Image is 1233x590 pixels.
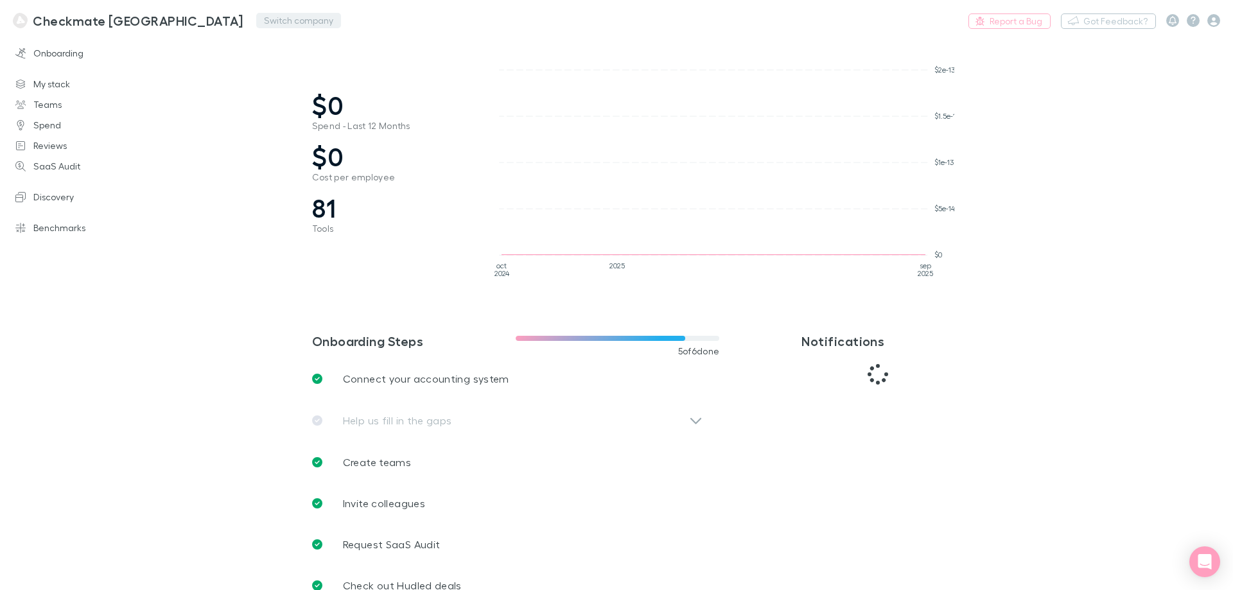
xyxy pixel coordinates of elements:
[496,261,507,270] tspan: oct
[968,13,1051,29] a: Report a Bug
[934,112,965,120] tspan: $1.5e-13K
[33,13,243,28] h3: Checkmate [GEOGRAPHIC_DATA]
[302,442,730,483] a: Create teams
[312,223,473,234] span: Tools
[3,218,173,238] a: Benchmarks
[3,135,173,156] a: Reviews
[256,13,341,28] button: Switch company
[3,187,173,207] a: Discovery
[494,269,509,277] tspan: 2024
[934,204,960,213] tspan: $5e-14K
[3,156,173,177] a: SaaS Audit
[3,43,173,64] a: Onboarding
[312,193,473,223] span: 81
[302,483,730,524] a: Invite colleagues
[5,5,251,36] a: Checkmate [GEOGRAPHIC_DATA]
[678,346,720,356] span: 5 of 6 done
[1189,546,1220,577] div: Open Intercom Messenger
[3,74,173,94] a: My stack
[13,13,28,28] img: Checkmate New Zealand's Logo
[302,358,730,399] a: Connect your accounting system
[343,537,441,552] p: Request SaaS Audit
[934,65,960,74] tspan: $2e-13K
[934,250,942,259] tspan: $0
[302,524,730,565] a: Request SaaS Audit
[312,172,473,182] span: Cost per employee
[312,121,473,131] span: Spend - Last 12 Months
[343,371,509,386] p: Connect your accounting system
[801,333,964,349] h3: Notifications
[312,90,473,121] span: $0
[343,496,425,511] p: Invite colleagues
[1061,13,1156,29] button: Got Feedback?
[918,269,933,277] tspan: 2025
[343,455,411,470] p: Create teams
[934,158,959,166] tspan: $1e-13K
[312,333,516,349] h3: Onboarding Steps
[609,261,625,270] tspan: 2025
[3,115,173,135] a: Spend
[919,261,931,270] tspan: sep
[3,94,173,115] a: Teams
[312,141,473,172] span: $0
